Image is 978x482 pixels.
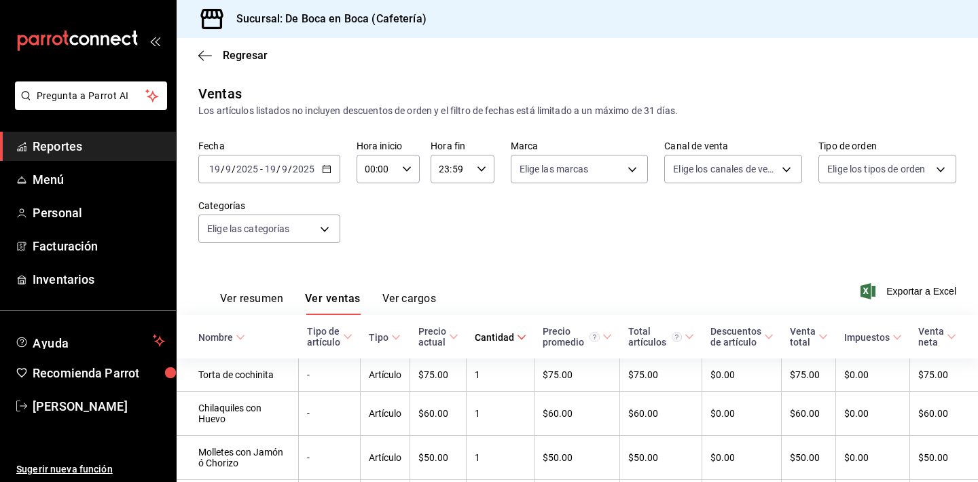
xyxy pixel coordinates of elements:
input: -- [281,164,288,174]
div: Venta neta [918,326,944,348]
span: Elige las marcas [520,162,589,176]
div: navigation tabs [220,292,436,315]
span: Sugerir nueva función [16,462,165,477]
td: $0.00 [836,436,910,480]
span: Inventarios [33,270,165,289]
div: Cantidad [475,332,514,343]
span: Cantidad [475,332,526,343]
label: Hora inicio [357,141,420,151]
input: -- [264,164,276,174]
span: Elige las categorías [207,222,290,236]
td: $75.00 [410,358,467,392]
input: -- [225,164,232,174]
td: Torta de cochinita [177,358,299,392]
td: Chilaquiles con Huevo [177,392,299,436]
label: Marca [511,141,649,151]
span: Reportes [33,137,165,155]
span: Total artículos [628,326,694,348]
td: - [299,436,361,480]
td: $75.00 [620,358,702,392]
span: / [288,164,292,174]
td: - [299,392,361,436]
span: Tipo de artículo [307,326,352,348]
td: $60.00 [620,392,702,436]
td: $0.00 [702,392,782,436]
span: Elige los canales de venta [673,162,777,176]
div: Impuestos [844,332,890,343]
td: Artículo [361,358,410,392]
span: [PERSON_NAME] [33,397,165,415]
label: Canal de venta [664,141,802,151]
input: -- [209,164,221,174]
td: $0.00 [702,436,782,480]
span: Venta neta [918,326,956,348]
label: Hora fin [431,141,494,151]
span: / [221,164,225,174]
button: Pregunta a Parrot AI [15,81,167,110]
td: $50.00 [910,436,978,480]
button: open_drawer_menu [149,35,160,46]
td: $75.00 [910,358,978,392]
label: Categorías [198,201,340,210]
td: $50.00 [782,436,836,480]
span: Pregunta a Parrot AI [37,89,146,103]
td: $60.00 [410,392,467,436]
button: Regresar [198,49,268,62]
span: Elige los tipos de orden [827,162,925,176]
span: Recomienda Parrot [33,364,165,382]
td: 1 [467,358,535,392]
td: $75.00 [535,358,620,392]
button: Ver ventas [305,292,361,315]
span: Ayuda [33,333,147,349]
td: $0.00 [836,392,910,436]
td: Molletes con Jamón ó Chorizo [177,436,299,480]
span: Facturación [33,237,165,255]
td: - [299,358,361,392]
a: Pregunta a Parrot AI [10,98,167,113]
td: $0.00 [702,358,782,392]
svg: Precio promedio = Total artículos / cantidad [590,332,600,342]
div: Tipo [369,332,388,343]
span: Precio promedio [543,326,612,348]
div: Tipo de artículo [307,326,340,348]
span: Tipo [369,332,401,343]
div: Los artículos listados no incluyen descuentos de orden y el filtro de fechas está limitado a un m... [198,104,956,118]
span: Regresar [223,49,268,62]
td: $60.00 [782,392,836,436]
span: Nombre [198,332,245,343]
div: Precio promedio [543,326,600,348]
span: Exportar a Excel [863,283,956,299]
td: 1 [467,392,535,436]
input: ---- [292,164,315,174]
span: Impuestos [844,332,902,343]
div: Ventas [198,84,242,104]
span: Menú [33,170,165,189]
div: Precio actual [418,326,446,348]
td: 1 [467,436,535,480]
button: Ver resumen [220,292,283,315]
button: Ver cargos [382,292,437,315]
td: $50.00 [410,436,467,480]
div: Total artículos [628,326,682,348]
td: $0.00 [836,358,910,392]
span: Precio actual [418,326,458,348]
td: $50.00 [535,436,620,480]
div: Descuentos de artículo [710,326,761,348]
div: Venta total [790,326,816,348]
input: ---- [236,164,259,174]
label: Fecha [198,141,340,151]
span: - [260,164,263,174]
td: $75.00 [782,358,836,392]
label: Tipo de orden [818,141,956,151]
td: $60.00 [910,392,978,436]
span: / [232,164,236,174]
td: Artículo [361,392,410,436]
td: $60.00 [535,392,620,436]
td: Artículo [361,436,410,480]
span: / [276,164,280,174]
span: Venta total [790,326,828,348]
span: Descuentos de artículo [710,326,774,348]
td: $50.00 [620,436,702,480]
svg: El total artículos considera cambios de precios en los artículos así como costos adicionales por ... [672,332,682,342]
h3: Sucursal: De Boca en Boca (Cafetería) [225,11,427,27]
